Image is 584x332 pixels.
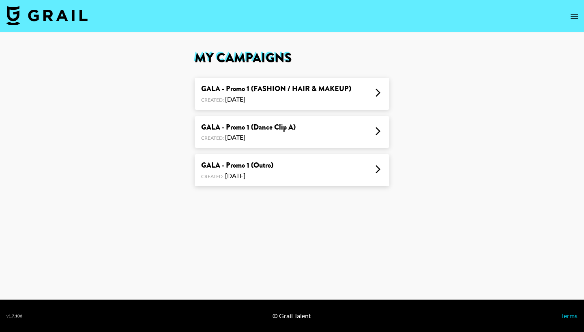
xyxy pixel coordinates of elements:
[201,84,351,94] div: GALA - Promo 1 (FASHION / HAIR & MAKEUP)
[6,6,88,25] img: Grail Talent
[201,173,224,179] span: Created:
[201,123,296,132] div: GALA - Promo 1 (Dance Clip A)
[273,312,311,320] div: © Grail Talent
[201,135,224,141] span: Created:
[195,52,389,65] h1: My Campaigns
[201,161,273,170] div: GALA - Promo 1 (Outro)
[6,313,22,319] div: v 1.7.106
[201,172,273,180] div: [DATE]
[566,8,582,24] button: open drawer
[543,292,574,322] iframe: Drift Widget Chat Controller
[201,97,224,103] span: Created:
[201,95,351,103] div: [DATE]
[201,133,296,141] div: [DATE]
